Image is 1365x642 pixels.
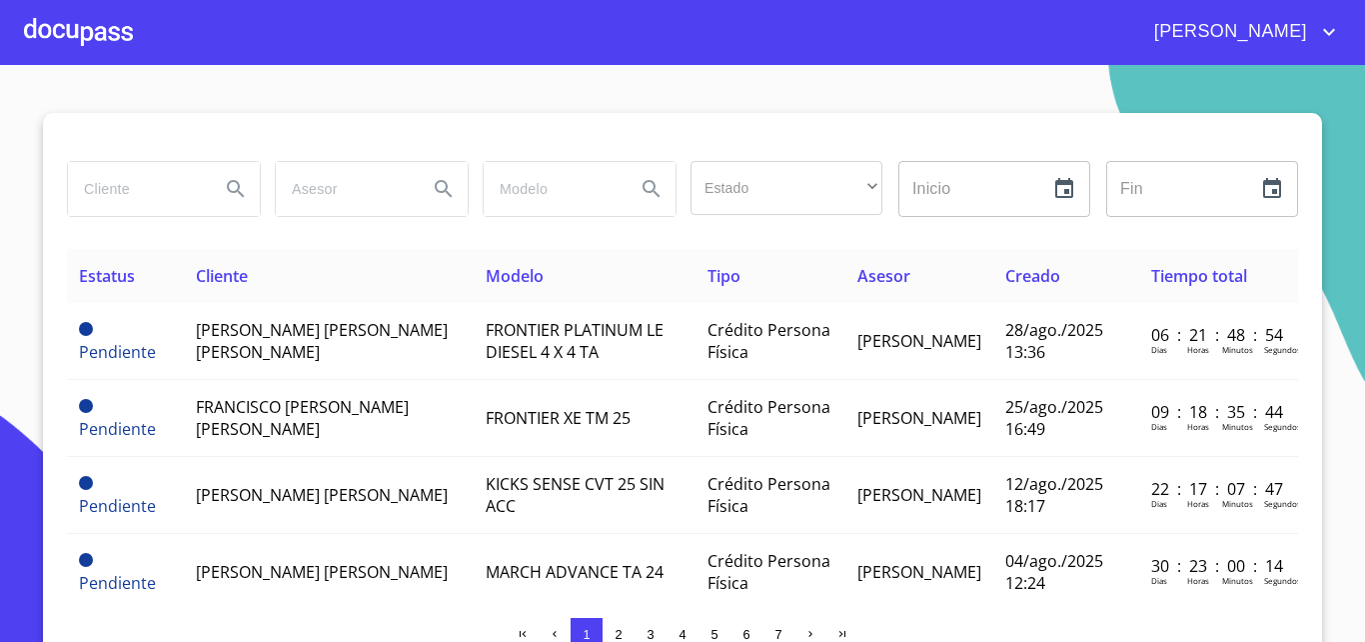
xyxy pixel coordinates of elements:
span: 2 [615,627,622,642]
span: Pendiente [79,322,93,336]
span: Pendiente [79,418,156,440]
span: Crédito Persona Física [707,550,830,594]
p: Minutos [1222,575,1253,586]
button: account of current user [1139,16,1341,48]
span: Asesor [857,265,910,287]
span: 04/ago./2025 12:24 [1005,550,1103,594]
span: 5 [710,627,717,642]
span: FRONTIER PLATINUM LE DIESEL 4 X 4 TA [486,319,664,363]
p: Dias [1151,498,1167,509]
span: Crédito Persona Física [707,396,830,440]
p: Segundos [1264,344,1301,355]
span: Pendiente [79,341,156,363]
button: Search [212,165,260,213]
span: Crédito Persona Física [707,473,830,517]
span: Tipo [707,265,740,287]
p: 06 : 21 : 48 : 54 [1151,324,1286,346]
p: Segundos [1264,421,1301,432]
span: KICKS SENSE CVT 25 SIN ACC [486,473,665,517]
p: Dias [1151,344,1167,355]
p: Horas [1187,421,1209,432]
span: Modelo [486,265,544,287]
span: [PERSON_NAME] [PERSON_NAME] [196,561,448,583]
p: Segundos [1264,575,1301,586]
span: [PERSON_NAME] [857,407,981,429]
p: 30 : 23 : 00 : 14 [1151,555,1286,577]
span: Pendiente [79,495,156,517]
span: [PERSON_NAME] [PERSON_NAME] [PERSON_NAME] [196,319,448,363]
input: search [68,162,204,216]
p: Minutos [1222,344,1253,355]
span: Pendiente [79,399,93,413]
p: Dias [1151,421,1167,432]
p: Horas [1187,344,1209,355]
input: search [484,162,620,216]
p: Minutos [1222,421,1253,432]
span: 25/ago./2025 16:49 [1005,396,1103,440]
span: 4 [679,627,685,642]
span: Cliente [196,265,248,287]
p: Dias [1151,575,1167,586]
button: Search [628,165,676,213]
p: 22 : 17 : 07 : 47 [1151,478,1286,500]
span: [PERSON_NAME] [857,330,981,352]
p: Minutos [1222,498,1253,509]
p: Horas [1187,575,1209,586]
span: MARCH ADVANCE TA 24 [486,561,664,583]
span: 1 [583,627,590,642]
span: Pendiente [79,553,93,567]
span: 7 [774,627,781,642]
span: [PERSON_NAME] [857,561,981,583]
span: [PERSON_NAME] [1139,16,1317,48]
span: 28/ago./2025 13:36 [1005,319,1103,363]
span: Creado [1005,265,1060,287]
p: Horas [1187,498,1209,509]
p: 09 : 18 : 35 : 44 [1151,401,1286,423]
div: ​ [690,161,882,215]
span: 12/ago./2025 18:17 [1005,473,1103,517]
span: Pendiente [79,572,156,594]
span: Pendiente [79,476,93,490]
span: [PERSON_NAME] [857,484,981,506]
p: Segundos [1264,498,1301,509]
span: Crédito Persona Física [707,319,830,363]
input: search [276,162,412,216]
span: 3 [647,627,654,642]
span: Estatus [79,265,135,287]
button: Search [420,165,468,213]
span: FRANCISCO [PERSON_NAME] [PERSON_NAME] [196,396,409,440]
span: FRONTIER XE TM 25 [486,407,631,429]
span: Tiempo total [1151,265,1247,287]
span: [PERSON_NAME] [PERSON_NAME] [196,484,448,506]
span: 6 [742,627,749,642]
